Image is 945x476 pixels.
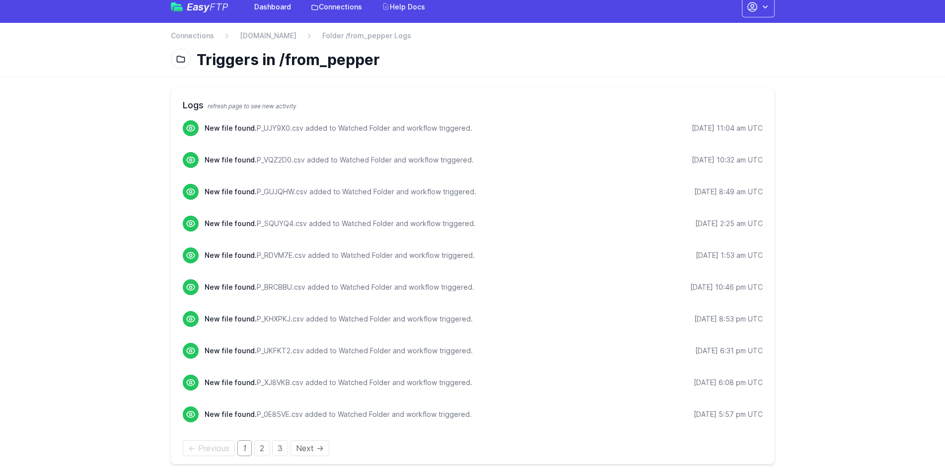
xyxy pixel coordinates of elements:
div: Pagination [183,442,763,454]
p: P_UKFKT2.csv added to Watched Folder and workflow triggered. [205,346,473,356]
p: P_0E85VE.csv added to Watched Folder and workflow triggered. [205,409,472,419]
iframe: Drift Widget Chat Controller [895,426,933,464]
span: New file found. [205,187,257,196]
div: [DATE] 6:08 pm UTC [694,378,763,388]
p: P_XJ8VKB.csv added to Watched Folder and workflow triggered. [205,378,472,388]
p: P_VQZ2D0.csv added to Watched Folder and workflow triggered. [205,155,474,165]
div: [DATE] 6:31 pm UTC [695,346,763,356]
span: New file found. [205,156,257,164]
a: [DOMAIN_NAME] [240,31,296,41]
span: Easy [187,2,228,12]
p: P_SQUYQ4.csv added to Watched Folder and workflow triggered. [205,219,476,229]
p: P_GUJQHW.csv added to Watched Folder and workflow triggered. [205,187,476,197]
a: EasyFTP [171,2,228,12]
span: New file found. [205,219,257,228]
span: Previous page [183,440,235,456]
span: New file found. [205,251,257,259]
div: [DATE] 2:25 am UTC [695,219,763,229]
div: [DATE] 5:57 pm UTC [694,409,763,419]
em: Page 1 [237,440,252,456]
span: New file found. [205,346,257,355]
a: Next page [291,440,329,456]
span: refresh page to see new activity [208,102,296,110]
div: [DATE] 10:46 pm UTC [690,282,763,292]
p: P_KHXPKJ.csv added to Watched Folder and workflow triggered. [205,314,473,324]
h2: Logs [183,98,763,112]
nav: Breadcrumb [171,31,775,47]
div: [DATE] 8:53 pm UTC [694,314,763,324]
span: New file found. [205,315,257,323]
span: FTP [210,1,228,13]
div: [DATE] 10:32 am UTC [692,155,763,165]
span: New file found. [205,124,257,132]
p: P_BRCBBU.csv added to Watched Folder and workflow triggered. [205,282,474,292]
h1: Triggers in /from_pepper [197,51,767,69]
span: New file found. [205,283,257,291]
p: P_RDVM7E.csv added to Watched Folder and workflow triggered. [205,250,475,260]
span: Folder /from_pepper Logs [322,31,411,41]
span: New file found. [205,378,257,387]
img: easyftp_logo.png [171,2,183,11]
p: P_UJY9X0.csv added to Watched Folder and workflow triggered. [205,123,472,133]
div: [DATE] 8:49 am UTC [694,187,763,197]
a: Page 2 [254,440,270,456]
span: New file found. [205,410,257,418]
a: Connections [171,31,214,41]
a: Page 3 [272,440,288,456]
div: [DATE] 11:04 am UTC [692,123,763,133]
div: [DATE] 1:53 am UTC [696,250,763,260]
